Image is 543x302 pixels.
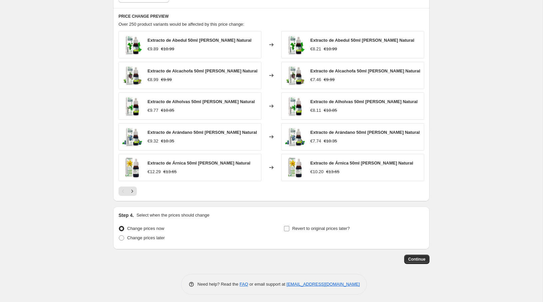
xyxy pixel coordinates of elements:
strike: €10.35 [324,138,337,144]
div: €8.11 [310,107,321,114]
img: B00XO28486.MAIN_80x.jpg [285,65,305,85]
div: €8.99 [147,76,158,83]
span: Need help? Read the [197,282,240,287]
div: €9.77 [147,107,158,114]
div: €7.74 [310,138,321,144]
h2: Step 4. [119,212,134,219]
span: Extracto de Abedul 50ml [PERSON_NAME] Natural [310,38,414,43]
img: B07MWGVX2G.MAIN_80x.jpg [122,96,142,116]
span: Extracto de Alholvas 50ml [PERSON_NAME] Natural [310,99,417,104]
span: Extracto de Arándano 50ml [PERSON_NAME] Natural [310,130,420,135]
span: or email support at [248,282,287,287]
button: Next [128,187,137,196]
div: €7.46 [310,76,321,83]
strike: €10.85 [324,107,337,114]
a: [EMAIL_ADDRESS][DOMAIN_NAME] [287,282,360,287]
span: Extracto de Alcachofa 50ml [PERSON_NAME] Natural [310,68,420,73]
strike: €10.35 [161,138,174,144]
span: Extracto de Árnica 50ml [PERSON_NAME] Natural [147,161,250,166]
a: FAQ [240,282,248,287]
span: Extracto de Abedul 50ml [PERSON_NAME] Natural [147,38,251,43]
strike: €9.99 [324,76,335,83]
p: Select when the prices should change [136,212,209,219]
span: Extracto de Arándano 50ml [PERSON_NAME] Natural [147,130,257,135]
span: Revert to original prices later? [292,226,350,231]
strike: €10.99 [324,46,337,52]
img: B07PJTS3HF.MAIN_80x.jpg [122,35,142,55]
img: B07KLX3KF1.MAIN_80x.jpg [285,127,305,147]
strike: €10.99 [161,46,174,52]
strike: €13.65 [326,169,340,175]
img: B07PJTS3HF.MAIN_80x.jpg [285,35,305,55]
img: B07KLX3KF1.MAIN_80x.jpg [122,127,142,147]
img: extracto-de-arnica-xxi-soria-natural-50-ml_0ba46c4c-1a1b-4b8d-903e-4831397a331d_80x.jpg [122,158,142,178]
h6: PRICE CHANGE PREVIEW [119,14,424,19]
span: Extracto de Alholvas 50ml [PERSON_NAME] Natural [147,99,255,104]
img: extracto-de-arnica-xxi-soria-natural-50-ml_0ba46c4c-1a1b-4b8d-903e-4831397a331d_80x.jpg [285,158,305,178]
div: €9.89 [147,46,158,52]
span: Extracto de Árnica 50ml [PERSON_NAME] Natural [310,161,413,166]
strike: €10.85 [161,107,174,114]
img: B07MWGVX2G.MAIN_80x.jpg [285,96,305,116]
div: €10.20 [310,169,324,175]
span: Over 250 product variants would be affected by this price change: [119,22,244,27]
span: Extracto de Alcachofa 50ml [PERSON_NAME] Natural [147,68,257,73]
span: Continue [408,257,425,262]
button: Continue [404,255,429,264]
span: Change prices now [127,226,164,231]
img: B00XO28486.MAIN_80x.jpg [122,65,142,85]
div: €9.32 [147,138,158,144]
strike: €13.65 [163,169,177,175]
div: €8.21 [310,46,321,52]
span: Change prices later [127,235,165,240]
nav: Pagination [119,187,137,196]
strike: €9.99 [161,76,172,83]
div: €12.29 [147,169,161,175]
